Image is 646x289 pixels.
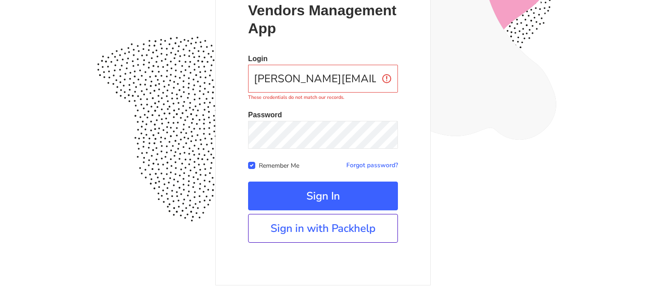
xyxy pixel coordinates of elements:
input: Your e-mail address [248,65,398,93]
p: Password [248,111,398,119]
a: Sign in with Packhelp [248,214,398,243]
label: Remember Me [259,160,299,170]
button: Sign In [248,182,398,210]
p: Vendors Management App [248,1,398,37]
a: Forgot password? [346,161,398,169]
strong: These credentials do not match our records. [248,94,345,101]
p: Login [248,55,398,62]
